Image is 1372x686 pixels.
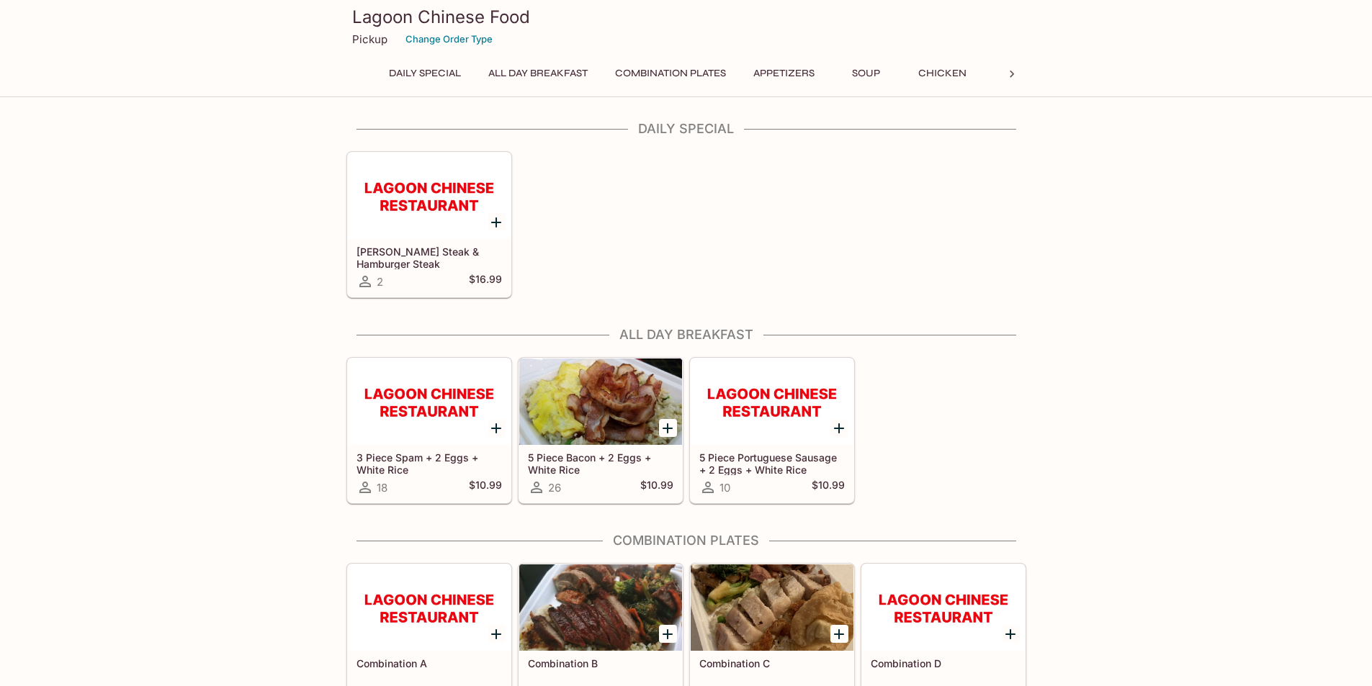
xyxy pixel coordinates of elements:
[659,625,677,643] button: Add Combination B
[519,358,682,445] div: 5 Piece Bacon + 2 Eggs + White Rice
[528,657,673,669] h5: Combination B
[352,32,387,46] p: Pickup
[691,358,853,445] div: 5 Piece Portuguese Sausage + 2 Eggs + White Rice
[346,121,1026,137] h4: Daily Special
[357,451,502,475] h5: 3 Piece Spam + 2 Eggs + White Rice
[659,419,677,437] button: Add 5 Piece Bacon + 2 Eggs + White Rice
[469,479,502,496] h5: $10.99
[347,358,511,503] a: 3 Piece Spam + 2 Eggs + White Rice18$10.99
[488,419,506,437] button: Add 3 Piece Spam + 2 Eggs + White Rice
[348,564,511,651] div: Combination A
[548,481,561,495] span: 26
[377,275,383,289] span: 2
[488,625,506,643] button: Add Combination A
[528,451,673,475] h5: 5 Piece Bacon + 2 Eggs + White Rice
[399,28,499,50] button: Change Order Type
[830,625,848,643] button: Add Combination C
[719,481,730,495] span: 10
[381,63,469,84] button: Daily Special
[519,358,683,503] a: 5 Piece Bacon + 2 Eggs + White Rice26$10.99
[488,213,506,231] button: Add Teri Steak & Hamburger Steak
[910,63,975,84] button: Chicken
[469,273,502,290] h5: $16.99
[357,245,502,269] h5: [PERSON_NAME] Steak & Hamburger Steak
[745,63,822,84] button: Appetizers
[1002,625,1020,643] button: Add Combination D
[607,63,734,84] button: Combination Plates
[640,479,673,496] h5: $10.99
[699,451,845,475] h5: 5 Piece Portuguese Sausage + 2 Eggs + White Rice
[871,657,1016,669] h5: Combination D
[348,153,511,239] div: Teri Steak & Hamburger Steak
[348,358,511,445] div: 3 Piece Spam + 2 Eggs + White Rice
[699,657,845,669] h5: Combination C
[987,63,1052,84] button: Beef
[690,358,854,503] a: 5 Piece Portuguese Sausage + 2 Eggs + White Rice10$10.99
[834,63,899,84] button: Soup
[480,63,596,84] button: All Day Breakfast
[357,657,502,669] h5: Combination A
[377,481,387,495] span: 18
[346,327,1026,343] h4: All Day Breakfast
[347,152,511,297] a: [PERSON_NAME] Steak & Hamburger Steak2$16.99
[830,419,848,437] button: Add 5 Piece Portuguese Sausage + 2 Eggs + White Rice
[352,6,1021,28] h3: Lagoon Chinese Food
[519,564,682,651] div: Combination B
[346,533,1026,549] h4: Combination Plates
[691,564,853,651] div: Combination C
[812,479,845,496] h5: $10.99
[862,564,1025,651] div: Combination D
